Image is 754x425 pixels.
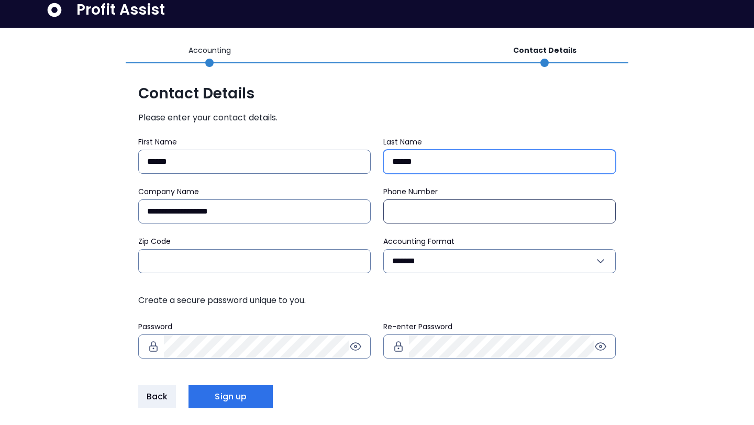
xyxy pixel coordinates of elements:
[138,186,199,197] span: Company Name
[138,385,176,408] button: Back
[138,294,616,307] span: Create a secure password unique to you.
[138,84,616,103] span: Contact Details
[138,236,171,247] span: Zip Code
[147,390,168,403] span: Back
[138,137,177,147] span: First Name
[513,45,576,56] p: Contact Details
[76,1,165,19] span: Profit Assist
[188,385,273,408] button: Sign up
[383,137,422,147] span: Last Name
[383,321,452,332] span: Re-enter Password
[188,45,231,56] p: Accounting
[383,186,438,197] span: Phone Number
[383,236,454,247] span: Accounting Format
[138,321,172,332] span: Password
[215,390,247,403] span: Sign up
[138,111,616,124] span: Please enter your contact details.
